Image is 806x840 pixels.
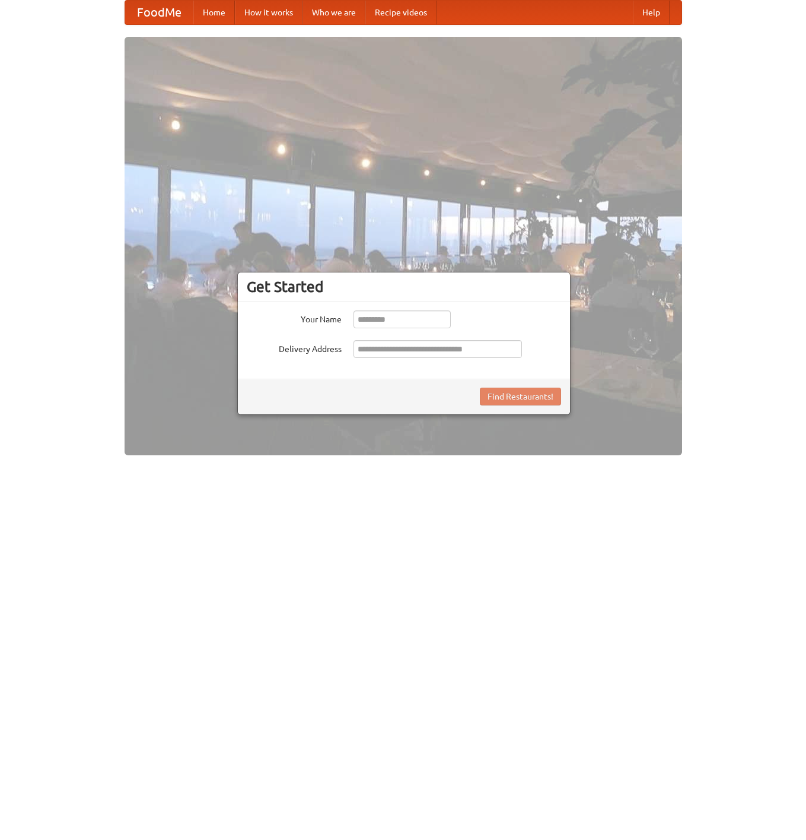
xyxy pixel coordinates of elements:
[302,1,365,24] a: Who we are
[247,278,561,296] h3: Get Started
[193,1,235,24] a: Home
[125,1,193,24] a: FoodMe
[235,1,302,24] a: How it works
[247,310,342,325] label: Your Name
[633,1,670,24] a: Help
[247,340,342,355] label: Delivery Address
[365,1,437,24] a: Recipe videos
[480,388,561,405] button: Find Restaurants!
